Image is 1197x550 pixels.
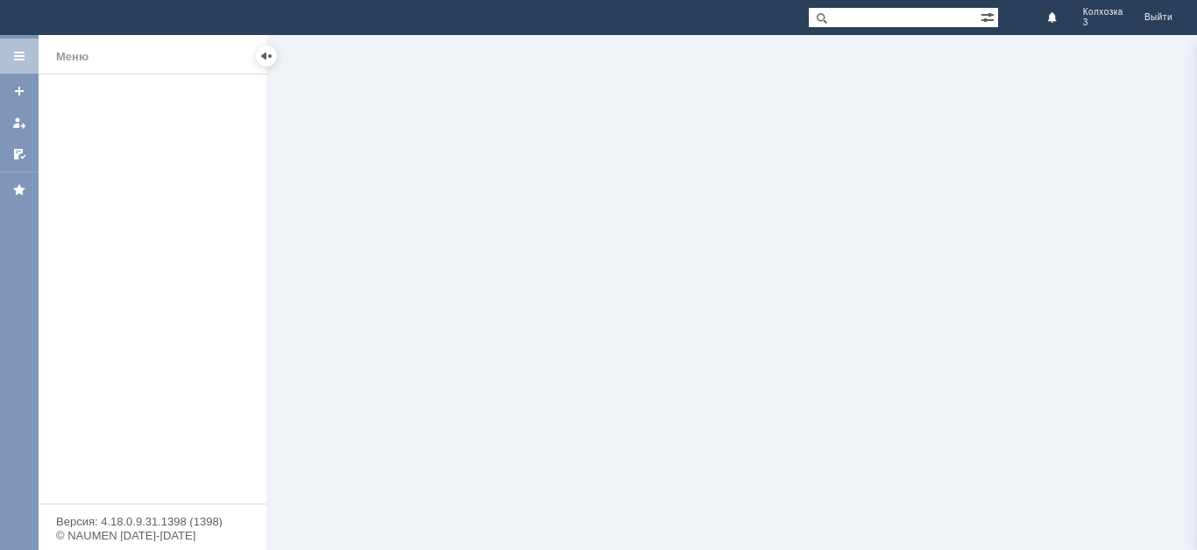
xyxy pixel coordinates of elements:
div: Версия: 4.18.0.9.31.1398 (1398) [56,516,249,527]
span: Расширенный поиск [981,8,998,25]
div: Меню [56,46,89,67]
span: Колхозка [1083,7,1123,18]
div: Скрыть меню [256,46,277,67]
div: © NAUMEN [DATE]-[DATE] [56,530,249,541]
span: 3 [1083,18,1123,28]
